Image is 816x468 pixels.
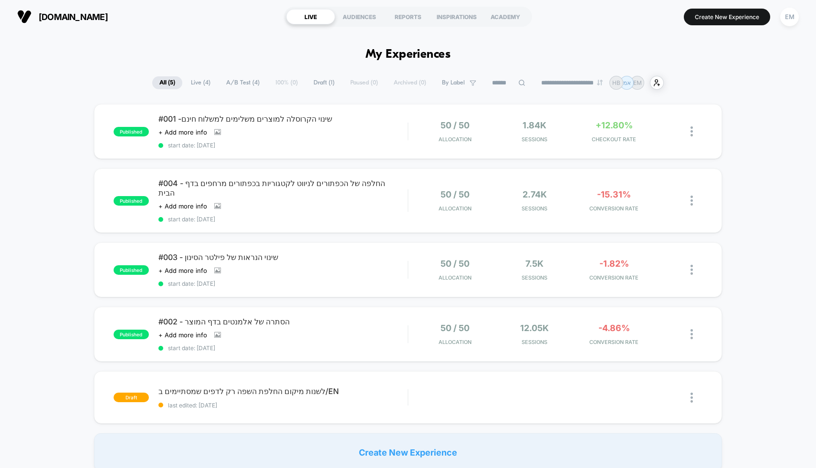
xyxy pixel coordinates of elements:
span: 2.74k [523,189,547,199]
span: #003 - שינוי הנראות של פילטר הסינון [158,252,408,262]
span: Sessions [497,205,572,212]
div: EM [780,8,799,26]
img: close [690,126,693,136]
span: + Add more info [158,128,207,136]
div: AUDIENCES [335,9,384,24]
span: published [114,196,149,206]
span: Sessions [497,274,572,281]
span: draft [114,393,149,402]
span: Sessions [497,339,572,345]
span: Draft ( 1 ) [306,76,342,89]
span: 50 / 50 [440,323,470,333]
div: INSPIRATIONS [432,9,481,24]
span: -4.86% [598,323,630,333]
span: 50 / 50 [440,120,470,130]
span: All ( 5 ) [152,76,182,89]
span: -1.82% [599,259,629,269]
span: CONVERSION RATE [576,205,651,212]
button: Create New Experience [684,9,770,25]
button: EM [777,7,802,27]
span: -15.31% [597,189,631,199]
span: Live ( 4 ) [184,76,218,89]
div: ACADEMY [481,9,530,24]
img: Visually logo [17,10,31,24]
span: 1.84k [523,120,546,130]
span: start date: [DATE] [158,142,408,149]
img: close [690,329,693,339]
img: close [690,265,693,275]
div: REPORTS [384,9,432,24]
button: [DOMAIN_NAME] [14,9,111,24]
img: close [690,393,693,403]
span: 50 / 50 [440,189,470,199]
span: Allocation [439,274,471,281]
span: Allocation [439,339,471,345]
span: Allocation [439,136,471,143]
div: LIVE [286,9,335,24]
span: + Add more info [158,267,207,274]
span: CHECKOUT RATE [576,136,651,143]
span: By Label [442,79,465,86]
span: CONVERSION RATE [576,274,651,281]
img: end [597,80,603,85]
span: start date: [DATE] [158,216,408,223]
span: #004 - החלפה של הכפתורים לניווט לקטגוריות בכפתורים מרחפים בדף הבית [158,178,408,198]
span: published [114,127,149,136]
span: 50 / 50 [440,259,470,269]
span: 12.05k [520,323,549,333]
span: לשנות מיקום החלפת השפה רק לדפים שמסתיימים ב/EN [158,386,408,396]
span: CONVERSION RATE [576,339,651,345]
p: אמ [623,79,631,86]
p: HB [612,79,620,86]
span: +12.80% [596,120,633,130]
span: Sessions [497,136,572,143]
span: + Add more info [158,202,207,210]
span: #002 - הסתרה של אלמנטים בדף המוצר [158,317,408,326]
span: published [114,330,149,339]
span: A/B Test ( 4 ) [219,76,267,89]
span: 7.5k [525,259,544,269]
p: EM [633,79,642,86]
h1: My Experiences [366,48,451,62]
img: close [690,196,693,206]
span: last edited: [DATE] [158,402,408,409]
span: + Add more info [158,331,207,339]
span: start date: [DATE] [158,280,408,287]
span: published [114,265,149,275]
span: [DOMAIN_NAME] [39,12,108,22]
span: start date: [DATE] [158,344,408,352]
span: #001 -שינוי הקרוסלה למוצרים משלימים למשלוח חינם [158,114,408,124]
span: Allocation [439,205,471,212]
